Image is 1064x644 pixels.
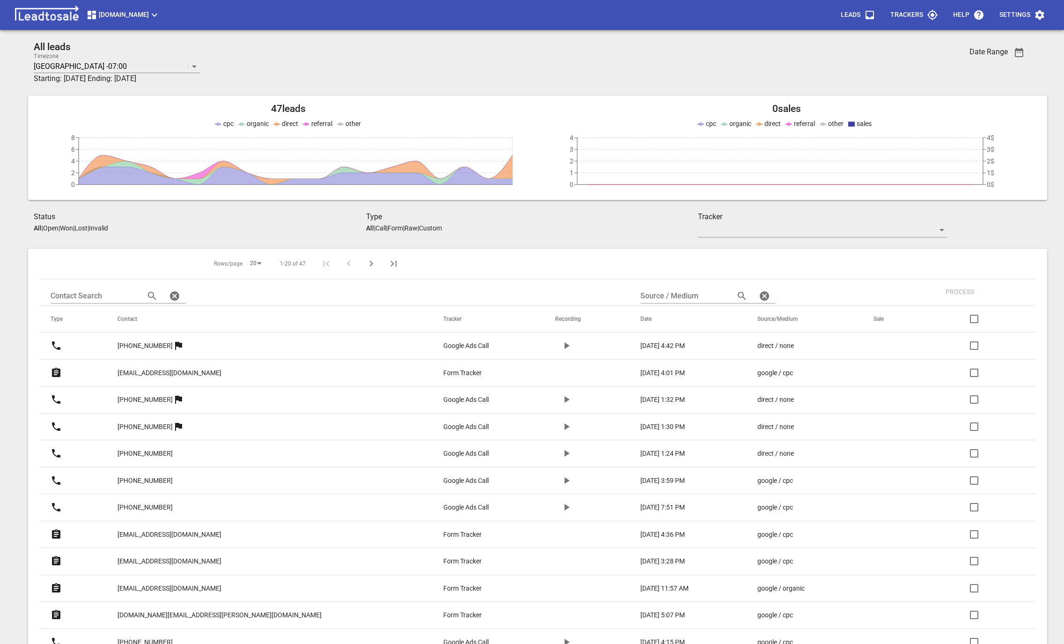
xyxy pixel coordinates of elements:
p: [DATE] 1:32 PM [640,395,685,405]
p: Raw [404,224,418,232]
p: Form Tracker [443,584,482,593]
p: Won [60,224,73,232]
p: Form Tracker [443,610,482,620]
a: google / cpc [757,503,836,512]
a: direct / none [757,449,836,459]
p: Custom [419,224,442,232]
p: google / cpc [757,503,793,512]
h3: Status [34,211,366,222]
a: Form Tracker [443,530,518,540]
a: google / cpc [757,476,836,486]
span: direct [764,120,781,127]
tspan: 4 [71,157,75,165]
span: sales [857,120,872,127]
tspan: 2$ [987,157,994,165]
a: Form Tracker [443,556,518,566]
p: google / cpc [757,610,793,620]
p: [DATE] 1:24 PM [640,449,685,459]
p: [DATE] 4:36 PM [640,530,685,540]
a: Form Tracker [443,368,518,378]
th: Date [629,306,746,333]
span: | [42,224,43,232]
span: other [828,120,844,127]
p: [DATE] 11:57 AM [640,584,689,593]
p: [PHONE_NUMBER] [117,503,173,512]
button: [DOMAIN_NAME] [82,6,164,24]
a: [PHONE_NUMBER] [117,334,173,357]
svg: Form [51,583,62,594]
span: cpc [223,120,234,127]
p: google / organic [757,584,805,593]
a: [DATE] 4:36 PM [640,530,720,540]
p: [EMAIL_ADDRESS][DOMAIN_NAME] [117,368,221,378]
p: Google Ads Call [443,395,489,405]
a: google / cpc [757,610,836,620]
a: Google Ads Call [443,395,518,405]
a: [PHONE_NUMBER] [117,469,173,492]
a: direct / none [757,341,836,351]
svg: More than one lead from this user [173,340,184,351]
h2: All leads [34,41,864,53]
a: google / cpc [757,556,836,566]
tspan: 4 [570,134,573,141]
p: [DOMAIN_NAME][EMAIL_ADDRESS][PERSON_NAME][DOMAIN_NAME] [117,610,322,620]
p: Lost [74,224,88,232]
h3: Starting: [DATE] Ending: [DATE] [34,73,864,84]
span: Rows/page [214,260,242,268]
span: | [386,224,388,232]
p: Call [375,224,386,232]
tspan: 8 [71,134,75,141]
p: google / cpc [757,368,793,378]
span: organic [729,120,751,127]
th: Recording [544,306,629,333]
p: Form Tracker [443,556,482,566]
p: Trackers [890,10,923,20]
a: [EMAIL_ADDRESS][DOMAIN_NAME] [117,577,221,600]
th: Type [39,306,106,333]
svg: Call [51,394,62,405]
p: Google Ads Call [443,503,489,512]
p: Form [388,224,403,232]
tspan: 0 [570,181,573,188]
a: [PHONE_NUMBER] [117,496,173,519]
tspan: 4$ [987,134,994,141]
a: [DATE] 1:24 PM [640,449,720,459]
a: [DATE] 11:57 AM [640,584,720,593]
a: [DATE] 3:28 PM [640,556,720,566]
svg: More than one lead from this user [173,394,184,405]
p: [PHONE_NUMBER] [117,341,173,351]
a: Google Ads Call [443,503,518,512]
p: direct / none [757,449,794,459]
p: Settings [999,10,1030,20]
p: google / cpc [757,476,793,486]
div: 20 [246,257,265,270]
p: Google Ads Call [443,422,489,432]
p: [DATE] 4:01 PM [640,368,685,378]
p: Invalid [89,224,108,232]
svg: Form [51,609,62,621]
tspan: 0 [71,181,75,188]
p: [PHONE_NUMBER] [117,395,173,405]
a: [EMAIL_ADDRESS][DOMAIN_NAME] [117,362,221,385]
svg: Call [51,475,62,486]
span: [DOMAIN_NAME] [86,9,160,21]
svg: Form [51,555,62,567]
svg: Call [51,448,62,459]
a: [EMAIL_ADDRESS][DOMAIN_NAME] [117,550,221,573]
span: | [403,224,404,232]
p: [EMAIL_ADDRESS][DOMAIN_NAME] [117,530,221,540]
p: google / cpc [757,556,793,566]
p: [DATE] 5:07 PM [640,610,685,620]
th: Sale [862,306,927,333]
th: Contact [106,306,432,333]
p: [EMAIL_ADDRESS][DOMAIN_NAME] [117,584,221,593]
a: google / cpc [757,368,836,378]
p: Google Ads Call [443,341,489,351]
svg: Form [51,529,62,540]
a: [PHONE_NUMBER] [117,442,173,465]
a: google / organic [757,584,836,593]
th: Source/Medium [746,306,862,333]
a: [DOMAIN_NAME][EMAIL_ADDRESS][PERSON_NAME][DOMAIN_NAME] [117,604,322,627]
a: [DATE] 1:30 PM [640,422,720,432]
tspan: 1 [570,169,573,177]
